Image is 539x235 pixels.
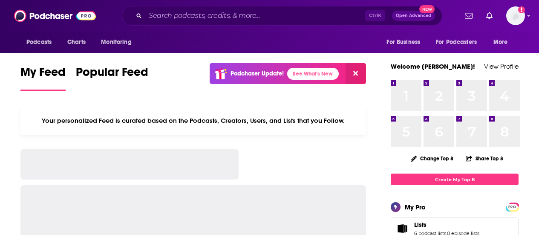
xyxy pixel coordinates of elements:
a: Charts [62,34,91,50]
a: Create My Top 8 [391,174,519,185]
button: Open AdvancedNew [392,11,435,21]
span: More [493,36,508,48]
span: New [419,5,435,13]
button: open menu [95,34,142,50]
span: Lists [414,221,427,229]
a: Welcome [PERSON_NAME]! [391,62,475,70]
a: See What's New [287,68,339,80]
button: open menu [487,34,519,50]
a: View Profile [484,62,519,70]
button: Show profile menu [506,6,525,25]
span: Logged in as sierra.swanson [506,6,525,25]
span: PRO [507,204,517,210]
button: Share Top 8 [465,150,504,167]
span: Ctrl K [365,10,385,21]
a: Lists [394,223,411,235]
div: Your personalized Feed is curated based on the Podcasts, Creators, Users, and Lists that you Follow. [20,106,366,135]
span: Charts [67,36,86,48]
span: Monitoring [101,36,131,48]
img: Podchaser - Follow, Share and Rate Podcasts [14,8,96,24]
span: Popular Feed [76,65,148,84]
span: Podcasts [26,36,52,48]
span: Open Advanced [396,14,431,18]
div: Search podcasts, credits, & more... [122,6,442,26]
button: open menu [380,34,431,50]
span: For Podcasters [436,36,477,48]
svg: Add a profile image [518,6,525,13]
input: Search podcasts, credits, & more... [145,9,365,23]
button: Change Top 8 [406,153,458,164]
div: My Pro [405,203,426,211]
p: Podchaser Update! [231,70,284,77]
button: open menu [20,34,63,50]
a: PRO [507,203,517,210]
a: Popular Feed [76,65,148,91]
a: Lists [414,221,479,229]
button: open menu [430,34,489,50]
a: Show notifications dropdown [483,9,496,23]
span: My Feed [20,65,66,84]
a: Show notifications dropdown [461,9,476,23]
a: My Feed [20,65,66,91]
span: For Business [386,36,420,48]
img: User Profile [506,6,525,25]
